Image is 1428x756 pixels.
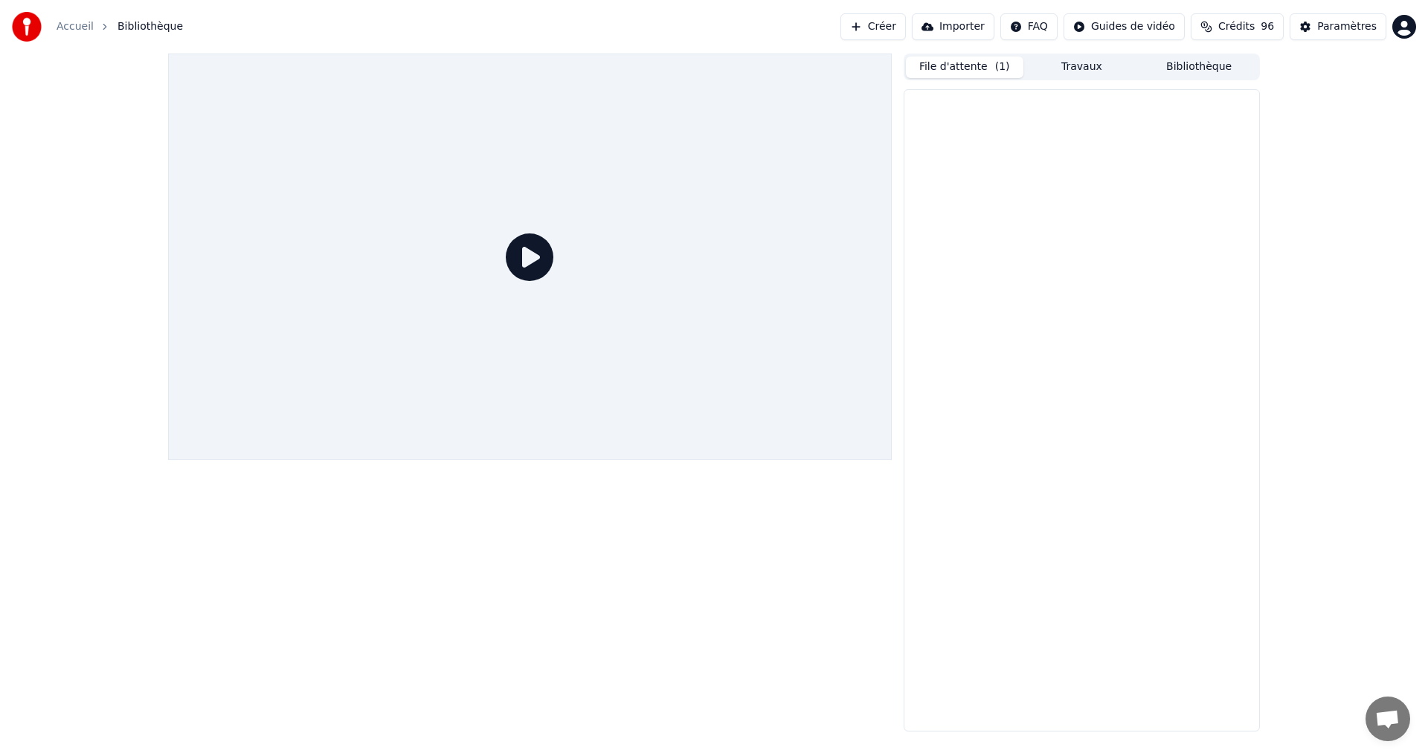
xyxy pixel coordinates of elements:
[12,12,42,42] img: youka
[1366,697,1410,741] div: Ouvrir le chat
[57,19,94,34] a: Accueil
[57,19,183,34] nav: breadcrumb
[1261,19,1274,34] span: 96
[840,13,906,40] button: Créer
[1218,19,1255,34] span: Crédits
[1000,13,1058,40] button: FAQ
[1064,13,1185,40] button: Guides de vidéo
[912,13,994,40] button: Importer
[1023,56,1141,78] button: Travaux
[1140,56,1258,78] button: Bibliothèque
[1290,13,1386,40] button: Paramètres
[906,56,1023,78] button: File d'attente
[1317,19,1377,34] div: Paramètres
[995,59,1010,74] span: ( 1 )
[118,19,183,34] span: Bibliothèque
[1191,13,1284,40] button: Crédits96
